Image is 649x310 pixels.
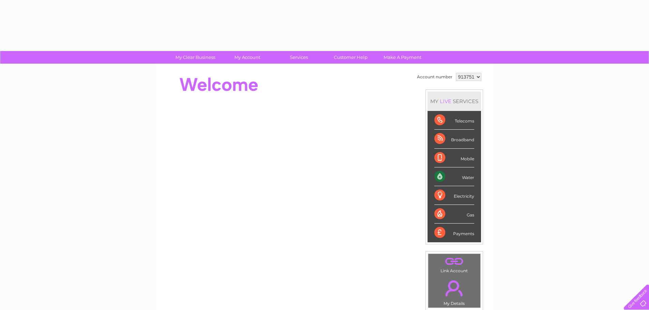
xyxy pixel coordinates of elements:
[428,92,481,111] div: MY SERVICES
[434,186,474,205] div: Electricity
[438,98,453,104] div: LIVE
[434,205,474,224] div: Gas
[271,51,327,64] a: Services
[428,275,481,308] td: My Details
[434,167,474,186] div: Water
[415,71,454,83] td: Account number
[434,149,474,167] div: Mobile
[428,254,481,275] td: Link Account
[434,224,474,242] div: Payments
[374,51,431,64] a: Make A Payment
[167,51,223,64] a: My Clear Business
[219,51,275,64] a: My Account
[434,111,474,130] div: Telecoms
[430,276,479,300] a: .
[323,51,379,64] a: Customer Help
[430,256,479,267] a: .
[434,130,474,148] div: Broadband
